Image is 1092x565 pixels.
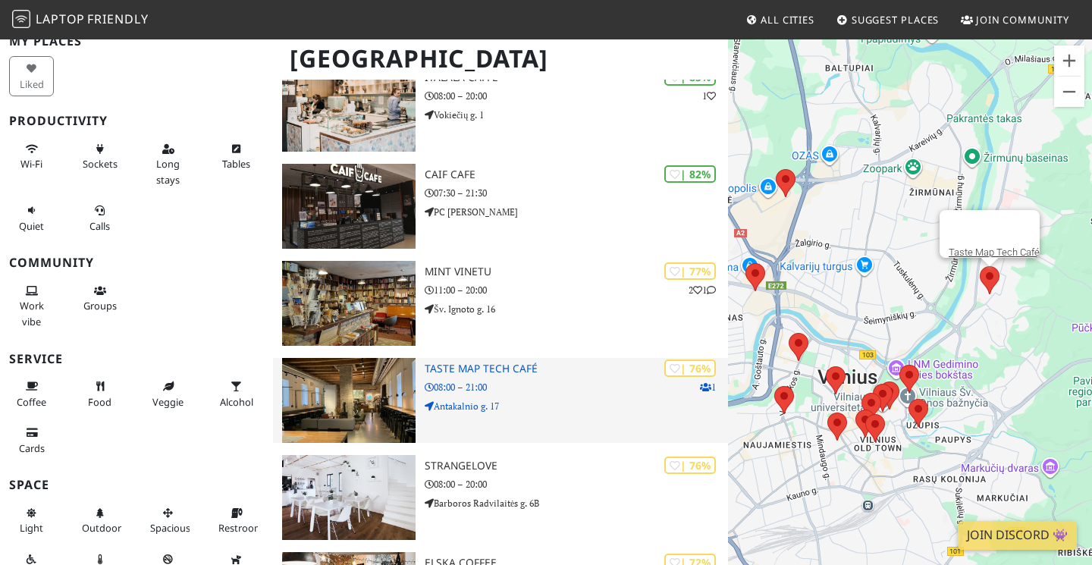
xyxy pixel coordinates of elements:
a: Taste Map Tech Café | 76% 1 Taste Map Tech Café 08:00 – 21:00 Antakalnio g. 17 [273,358,728,443]
h3: Community [9,256,264,270]
button: Spacious [146,501,190,541]
span: Natural light [20,521,43,535]
button: Close [1003,210,1040,246]
a: Mint Vinetu | 77% 21 Mint Vinetu 11:00 – 20:00 Šv. Ignoto g. 16 [273,261,728,346]
div: | 82% [664,165,716,183]
span: Work-friendly tables [222,157,250,171]
h3: Caif Cafe [425,168,728,181]
span: Alcohol [220,395,253,409]
div: | 77% [664,262,716,280]
button: Restroom [214,501,259,541]
p: 11:00 – 20:00 [425,283,728,297]
button: Quiet [9,198,54,238]
button: Long stays [146,137,190,192]
p: 08:00 – 20:00 [425,477,728,491]
button: Zoom in [1054,46,1084,76]
img: Italala Caffè [282,67,416,152]
button: Groups [77,278,122,319]
img: Taste Map Tech Café [282,358,416,443]
button: Veggie [146,374,190,414]
img: StrangeLove [282,455,416,540]
span: Stable Wi-Fi [20,157,42,171]
p: 07:30 – 21:30 [425,186,728,200]
p: Šv. Ignoto g. 16 [425,302,728,316]
a: Italala Caffè | 85% 1 Italala Caffè 08:00 – 20:00 Vokiečių g. 1 [273,67,728,152]
span: Laptop [36,11,85,27]
a: Suggest Places [830,6,946,33]
span: Credit cards [19,441,45,455]
button: Sockets [77,137,122,177]
h3: Taste Map Tech Café [425,363,728,375]
a: Join Community [955,6,1075,33]
span: Spacious [150,521,190,535]
span: Veggie [152,395,184,409]
span: Coffee [17,395,46,409]
h3: My Places [9,34,264,49]
span: Group tables [83,299,117,312]
span: People working [20,299,44,328]
span: Quiet [19,219,44,233]
a: Taste Map Tech Café [949,246,1040,258]
p: Vokiečių g. 1 [425,108,728,122]
h3: Space [9,478,264,492]
a: StrangeLove | 76% StrangeLove 08:00 – 20:00 Barboros Radvilaitės g. 6B [273,455,728,540]
p: Barboros Radvilaitės g. 6B [425,496,728,510]
p: 08:00 – 21:00 [425,380,728,394]
span: Long stays [156,157,180,186]
button: Wi-Fi [9,137,54,177]
p: 1 [700,380,716,394]
p: PC [PERSON_NAME] [425,205,728,219]
div: | 76% [664,457,716,474]
button: Coffee [9,374,54,414]
span: Friendly [87,11,148,27]
h3: Service [9,352,264,366]
span: Food [88,395,111,409]
h1: [GEOGRAPHIC_DATA] [278,38,725,80]
span: Power sockets [83,157,118,171]
h3: Mint Vinetu [425,265,728,278]
button: Zoom out [1054,77,1084,107]
span: Video/audio calls [89,219,110,233]
button: Light [9,501,54,541]
img: Mint Vinetu [282,261,416,346]
img: LaptopFriendly [12,10,30,28]
img: Caif Cafe [282,164,416,249]
button: Calls [77,198,122,238]
span: Suggest Places [852,13,940,27]
h3: StrangeLove [425,460,728,472]
a: Caif Cafe | 82% Caif Cafe 07:30 – 21:30 PC [PERSON_NAME] [273,164,728,249]
a: All Cities [739,6,821,33]
span: Join Community [976,13,1069,27]
span: Restroom [218,521,263,535]
button: Tables [214,137,259,177]
button: Cards [9,420,54,460]
p: 2 1 [689,283,716,297]
div: | 76% [664,359,716,377]
span: All Cities [761,13,814,27]
a: LaptopFriendly LaptopFriendly [12,7,149,33]
span: Outdoor area [82,521,121,535]
h3: Productivity [9,114,264,128]
button: Alcohol [214,374,259,414]
button: Work vibe [9,278,54,334]
p: Antakalnio g. 17 [425,399,728,413]
button: Food [77,374,122,414]
button: Outdoor [77,501,122,541]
